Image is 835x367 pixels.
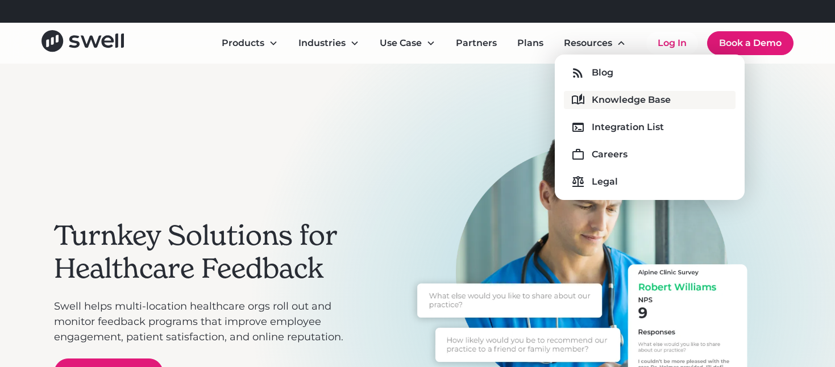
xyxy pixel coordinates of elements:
a: home [41,30,124,56]
div: Resources [564,36,612,50]
div: Industries [298,36,346,50]
iframe: Chat Widget [635,244,835,367]
a: Plans [508,32,552,55]
a: Log In [646,32,698,55]
div: Legal [592,175,618,189]
a: Book a Demo [707,31,794,55]
a: Blog [564,64,736,82]
div: Use Case [380,36,422,50]
nav: Resources [555,55,745,200]
a: Partners [447,32,506,55]
a: Integration List [564,118,736,136]
a: Knowledge Base [564,91,736,109]
div: Products [213,32,287,55]
div: Industries [289,32,368,55]
a: Legal [564,173,736,191]
div: Products [222,36,264,50]
h2: Turnkey Solutions for Healthcare Feedback [54,219,361,285]
div: Use Case [371,32,444,55]
a: Careers [564,145,736,164]
div: Blog [592,66,613,80]
div: Knowledge Base [592,93,671,107]
div: Careers [592,148,628,161]
p: Swell helps multi-location healthcare orgs roll out and monitor feedback programs that improve em... [54,299,361,345]
div: Integration List [592,120,664,134]
div: Resources [555,32,635,55]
